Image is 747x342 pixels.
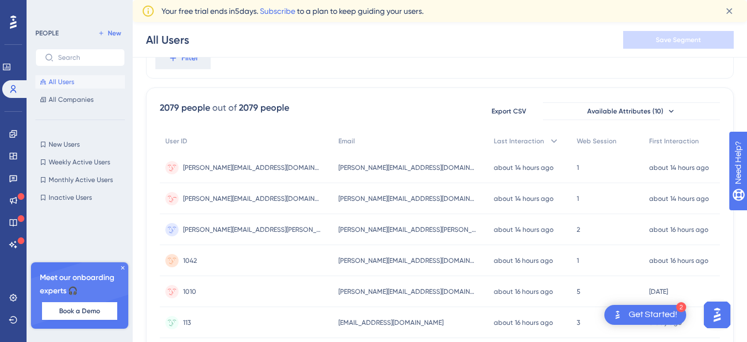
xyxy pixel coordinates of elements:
[604,305,686,325] div: Open Get Started! checklist, remaining modules: 2
[35,156,125,169] button: Weekly Active Users
[494,137,544,146] span: Last Interaction
[338,163,477,172] span: [PERSON_NAME][EMAIL_ADDRESS][DOMAIN_NAME]
[649,319,682,327] time: a day ago
[649,137,699,146] span: First Interaction
[183,163,321,172] span: [PERSON_NAME][EMAIL_ADDRESS][DOMAIN_NAME]
[577,287,581,296] span: 5
[611,308,624,322] img: launcher-image-alternative-text
[49,140,80,149] span: New Users
[165,137,187,146] span: User ID
[183,194,321,203] span: [PERSON_NAME][EMAIL_ADDRESS][DOMAIN_NAME][PERSON_NAME]
[183,287,196,296] span: 1010
[494,288,553,296] time: about 16 hours ago
[108,29,121,38] span: New
[212,101,237,115] div: out of
[649,195,709,203] time: about 14 hours ago
[59,307,100,315] span: Book a Demo
[577,318,580,327] span: 3
[494,257,553,265] time: about 16 hours ago
[183,225,321,234] span: [PERSON_NAME][EMAIL_ADDRESS][PERSON_NAME][DOMAIN_NAME]
[26,3,69,16] span: Need Help?
[160,101,210,115] div: 2079 people
[260,7,295,15] a: Subscribe
[577,225,580,234] span: 2
[577,194,579,203] span: 1
[338,318,443,327] span: [EMAIL_ADDRESS][DOMAIN_NAME]
[94,27,125,40] button: New
[656,35,701,44] span: Save Segment
[587,107,664,116] span: Available Attributes (10)
[42,302,117,320] button: Book a Demo
[35,29,59,38] div: PEOPLE
[181,51,198,65] span: Filter
[49,158,110,167] span: Weekly Active Users
[494,195,553,203] time: about 14 hours ago
[35,191,125,204] button: Inactive Users
[649,164,709,172] time: about 14 hours ago
[338,287,477,296] span: [PERSON_NAME][EMAIL_ADDRESS][DOMAIN_NAME]
[155,47,211,69] button: Filter
[239,101,289,115] div: 2079 people
[701,298,734,331] iframe: UserGuiding AI Assistant Launcher
[146,32,189,48] div: All Users
[494,226,553,234] time: about 14 hours ago
[338,256,477,265] span: [PERSON_NAME][EMAIL_ADDRESS][DOMAIN_NAME]
[494,164,553,172] time: about 14 hours ago
[338,225,477,234] span: [PERSON_NAME][EMAIL_ADDRESS][PERSON_NAME][DOMAIN_NAME]
[40,271,119,298] span: Meet our onboarding experts 🎧
[543,102,720,120] button: Available Attributes (10)
[494,319,553,327] time: about 16 hours ago
[338,194,477,203] span: [PERSON_NAME][EMAIL_ADDRESS][DOMAIN_NAME][PERSON_NAME]
[492,107,526,116] span: Export CSV
[481,102,536,120] button: Export CSV
[58,54,116,61] input: Search
[649,288,668,296] time: [DATE]
[49,175,113,184] span: Monthly Active Users
[183,318,191,327] span: 113
[49,193,92,202] span: Inactive Users
[35,93,125,106] button: All Companies
[35,138,125,151] button: New Users
[161,4,424,18] span: Your free trial ends in 5 days. to a plan to keep guiding your users.
[577,256,579,265] span: 1
[49,77,74,86] span: All Users
[577,137,617,146] span: Web Session
[183,256,197,265] span: 1042
[35,173,125,186] button: Monthly Active Users
[49,95,93,104] span: All Companies
[623,31,734,49] button: Save Segment
[338,137,355,146] span: Email
[649,226,708,234] time: about 16 hours ago
[629,309,677,321] div: Get Started!
[676,302,686,312] div: 2
[649,257,708,265] time: about 16 hours ago
[35,75,125,89] button: All Users
[577,163,579,172] span: 1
